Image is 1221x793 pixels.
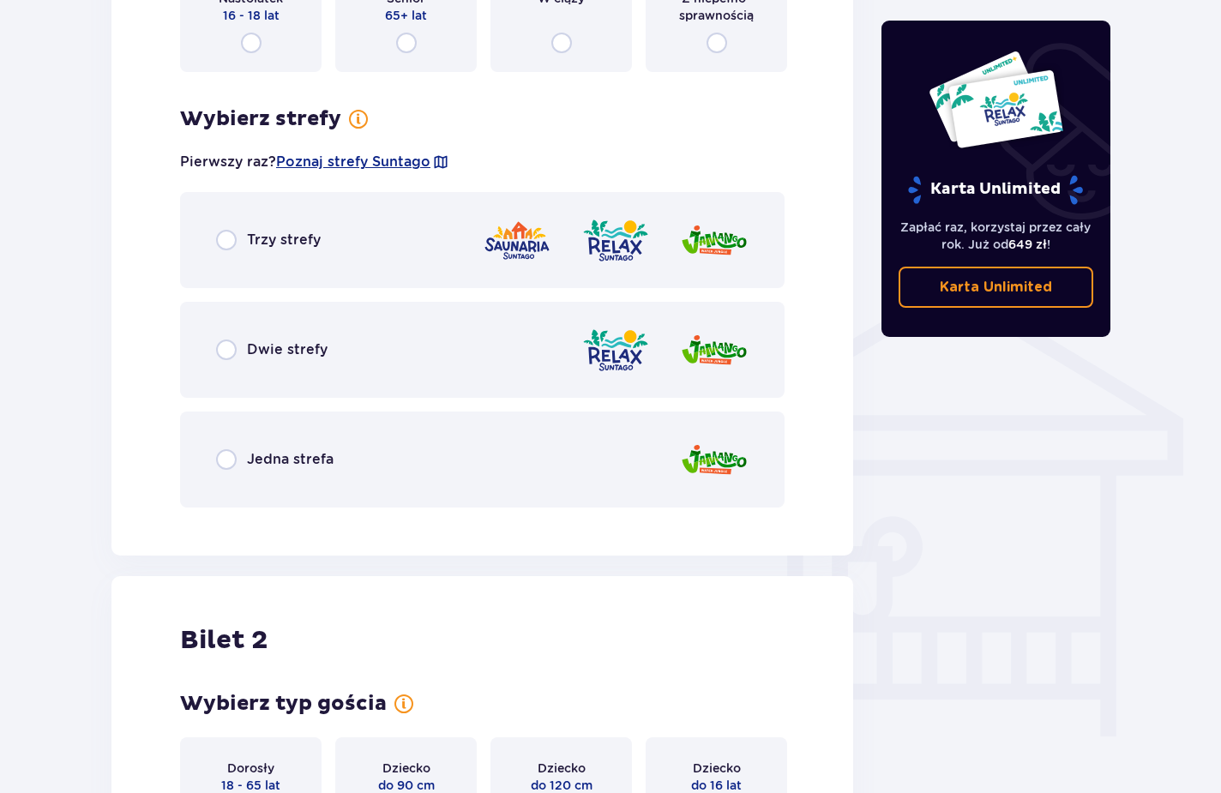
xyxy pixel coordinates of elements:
p: Pierwszy raz? [180,153,449,171]
span: 649 zł [1008,237,1047,251]
img: Relax [581,326,650,375]
img: Relax [581,216,650,265]
p: Karta Unlimited [940,278,1052,297]
span: Dziecko [538,760,586,777]
h3: Wybierz strefy [180,106,341,132]
span: Trzy strefy [247,231,321,249]
span: Dwie strefy [247,340,328,359]
span: 65+ lat [385,7,427,24]
span: 16 - 18 lat [223,7,280,24]
h3: Wybierz typ gościa [180,691,387,717]
a: Karta Unlimited [899,267,1094,308]
span: Jedna strefa [247,450,334,469]
h2: Bilet 2 [180,624,268,657]
img: Saunaria [483,216,551,265]
img: Jamango [680,216,749,265]
a: Poznaj strefy Suntago [276,153,430,171]
img: Jamango [680,436,749,484]
p: Zapłać raz, korzystaj przez cały rok. Już od ! [899,219,1094,253]
span: Dorosły [227,760,274,777]
p: Karta Unlimited [906,175,1085,205]
span: Dziecko [382,760,430,777]
img: Jamango [680,326,749,375]
span: Dziecko [693,760,741,777]
img: Dwie karty całoroczne do Suntago z napisem 'UNLIMITED RELAX', na białym tle z tropikalnymi liśćmi... [928,50,1064,149]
